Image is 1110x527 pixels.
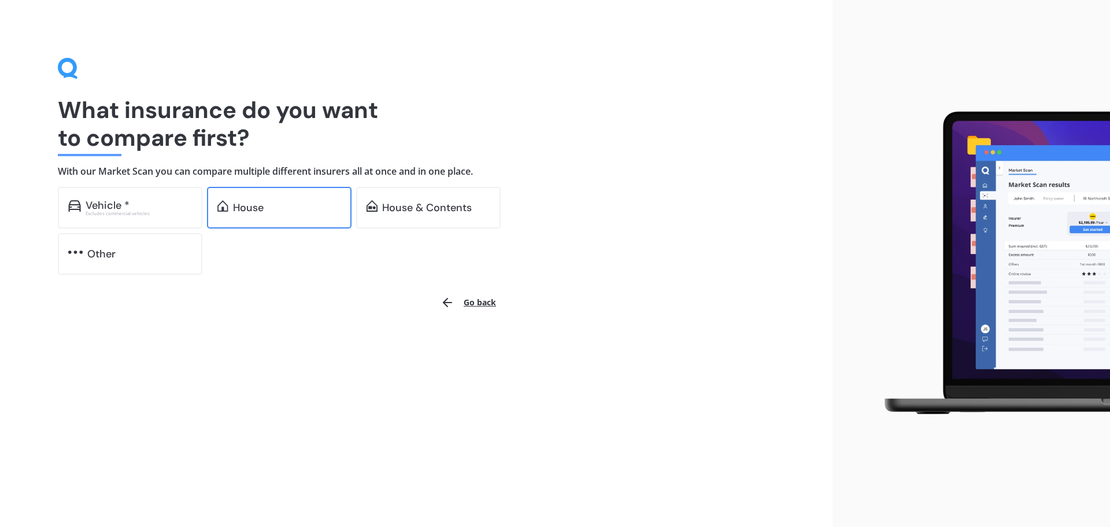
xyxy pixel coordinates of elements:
img: car.f15378c7a67c060ca3f3.svg [68,200,81,212]
button: Go back [434,289,503,316]
img: home-and-contents.b802091223b8502ef2dd.svg [367,200,378,212]
div: House & Contents [382,202,472,213]
img: other.81dba5aafe580aa69f38.svg [68,246,83,258]
div: Vehicle * [86,200,129,211]
div: Other [87,248,116,260]
div: House [233,202,264,213]
img: home.91c183c226a05b4dc763.svg [217,200,228,212]
h4: With our Market Scan you can compare multiple different insurers all at once and in one place. [58,165,775,178]
h1: What insurance do you want to compare first? [58,96,775,152]
img: laptop.webp [868,105,1110,423]
div: Excludes commercial vehicles [86,211,192,216]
